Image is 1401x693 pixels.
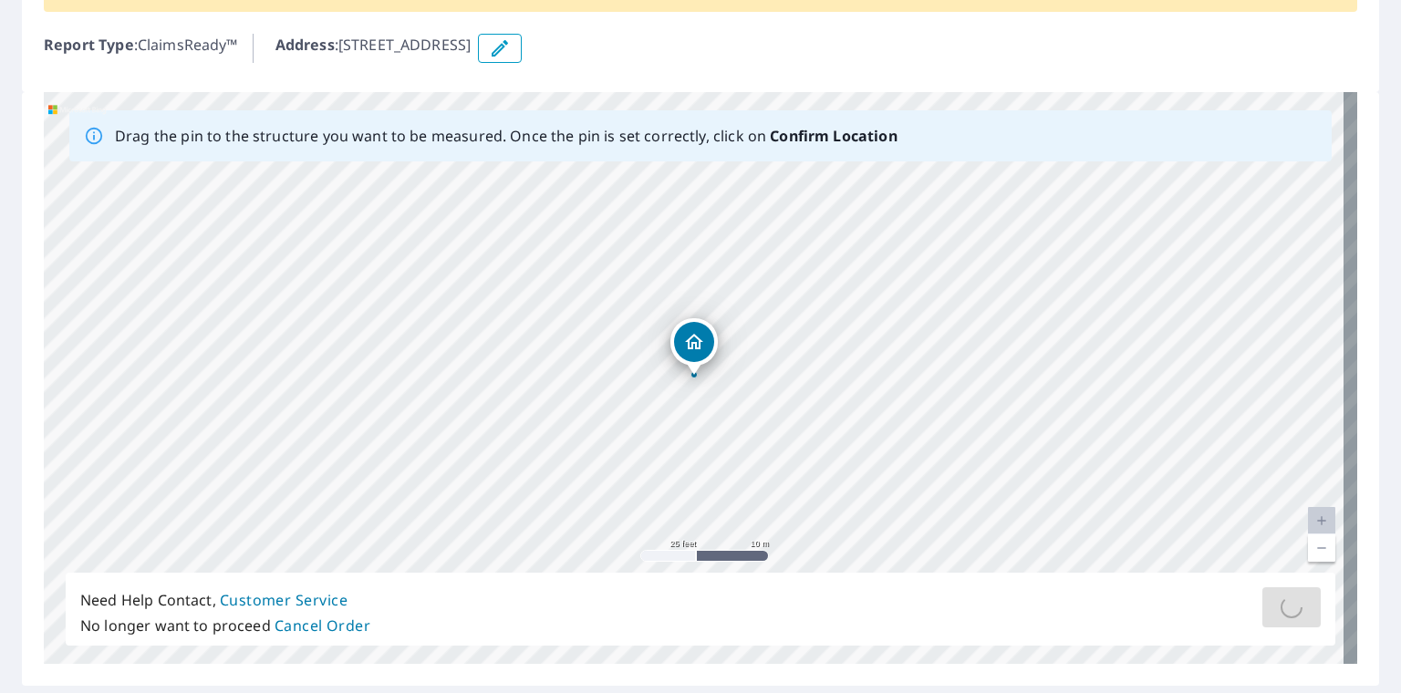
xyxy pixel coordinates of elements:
[44,34,238,63] p: : ClaimsReady™
[115,125,898,147] p: Drag the pin to the structure you want to be measured. Once the pin is set correctly, click on
[275,613,371,638] button: Cancel Order
[1308,534,1335,562] a: Current Level 20, Zoom Out
[670,318,718,375] div: Dropped pin, building 1, Residential property, 6013 Highway 584 Liberty, MS 39645
[80,613,370,638] p: No longer want to proceed
[80,587,370,613] p: Need Help Contact,
[275,34,472,63] p: : [STREET_ADDRESS]
[220,587,348,613] button: Customer Service
[1308,507,1335,534] a: Current Level 20, Zoom In Disabled
[770,126,897,146] b: Confirm Location
[275,35,335,55] b: Address
[44,35,134,55] b: Report Type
